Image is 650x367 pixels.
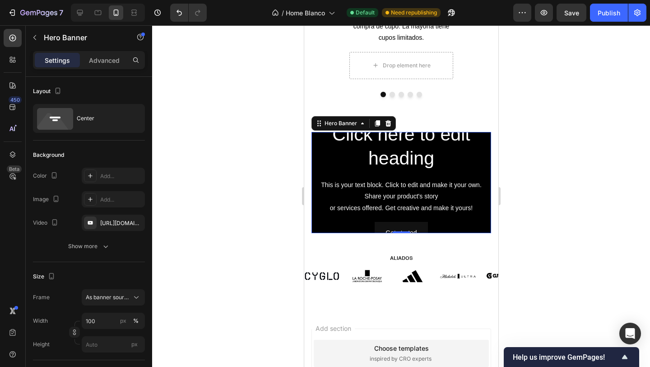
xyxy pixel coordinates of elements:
[181,244,217,258] img: gempages_573992786299192089-ddcdb501-f231-4c7d-b9c1-dc95b4b76239.png
[564,9,579,17] span: Save
[65,329,127,338] span: inspired by CRO experts
[33,85,63,98] div: Layout
[118,315,129,326] button: %
[44,32,121,43] p: Hero Banner
[304,25,498,367] iframe: Design area
[120,317,126,325] div: px
[70,318,125,328] div: Choose templates
[8,298,51,308] span: Add section
[133,317,139,325] div: %
[33,340,50,348] label: Height
[286,8,325,18] span: Home Blanco
[33,170,60,182] div: Color
[131,341,138,348] span: px
[130,315,141,326] button: px
[100,172,143,180] div: Add...
[89,56,120,65] p: Advanced
[619,323,641,344] div: Open Intercom Messenger
[9,96,22,104] div: 450
[86,293,130,301] span: As banner source
[4,4,67,22] button: 7
[598,8,620,18] div: Publish
[33,193,61,206] div: Image
[33,293,50,301] label: Frame
[33,271,57,283] div: Size
[100,196,143,204] div: Add...
[557,4,586,22] button: Save
[391,9,437,17] span: Need republishing
[33,317,48,325] label: Width
[82,313,145,329] input: px%
[513,352,630,362] button: Show survey - Help us improve GemPages!
[59,7,63,18] p: 7
[590,4,628,22] button: Publish
[33,151,64,159] div: Background
[45,56,70,65] p: Settings
[77,108,132,129] div: Center
[33,238,145,254] button: Show more
[7,165,22,173] div: Beta
[356,9,375,17] span: Default
[68,242,110,251] div: Show more
[82,336,145,353] input: px
[513,353,619,362] span: Help us improve GemPages!
[282,8,284,18] span: /
[82,289,145,306] button: As banner source
[100,219,143,227] div: [URL][DOMAIN_NAME]
[170,4,207,22] div: Undo/Redo
[33,217,60,229] div: Video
